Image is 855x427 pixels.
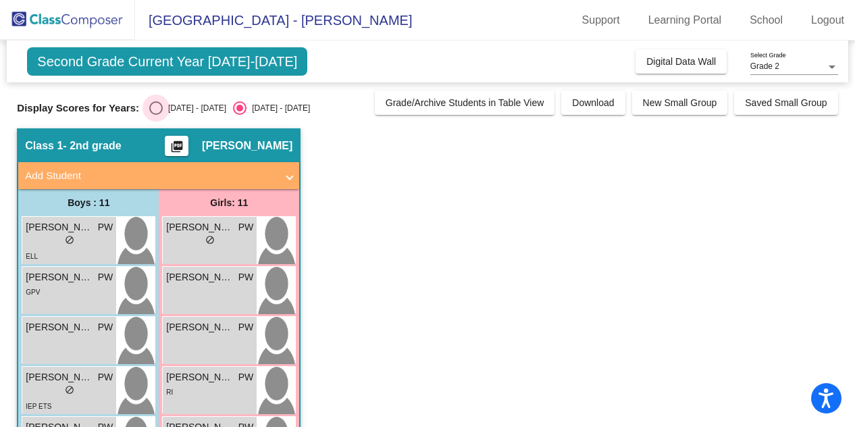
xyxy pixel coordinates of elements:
mat-panel-title: Add Student [25,168,276,184]
span: PW [98,220,113,234]
span: PW [98,370,113,384]
span: PW [238,370,254,384]
button: New Small Group [632,91,728,115]
span: do_not_disturb_alt [65,385,74,395]
span: Saved Small Group [745,97,827,108]
span: PW [238,220,254,234]
span: Display Scores for Years: [17,102,139,114]
a: School [739,9,794,31]
a: Logout [800,9,855,31]
span: [PERSON_NAME] [166,320,234,334]
span: [PERSON_NAME] [166,370,234,384]
button: Grade/Archive Students in Table View [375,91,555,115]
span: IEP ETS [26,403,51,410]
button: Saved Small Group [734,91,837,115]
button: Print Students Details [165,136,188,156]
span: do_not_disturb_alt [65,235,74,245]
span: Class 1 [25,139,63,153]
span: [PERSON_NAME] [26,370,93,384]
span: [PERSON_NAME] [166,220,234,234]
mat-expansion-panel-header: Add Student [18,162,299,189]
mat-icon: picture_as_pdf [169,140,185,159]
span: Grade 2 [750,61,779,71]
button: Download [561,91,625,115]
span: Second Grade Current Year [DATE]-[DATE] [27,47,307,76]
span: [PERSON_NAME] [166,270,234,284]
span: [PERSON_NAME] [26,320,93,334]
span: Download [572,97,614,108]
span: Digital Data Wall [646,56,716,67]
span: RI [166,388,173,396]
button: Digital Data Wall [636,49,727,74]
div: Boys : 11 [18,189,159,216]
span: PW [98,320,113,334]
span: PW [238,270,254,284]
span: [PERSON_NAME] [202,139,292,153]
a: Learning Portal [638,9,733,31]
div: [DATE] - [DATE] [163,102,226,114]
mat-radio-group: Select an option [149,101,310,115]
span: - 2nd grade [63,139,121,153]
span: [PERSON_NAME] [26,270,93,284]
span: PW [98,270,113,284]
span: New Small Group [643,97,717,108]
span: ELL [26,253,38,260]
span: GPV [26,288,40,296]
span: PW [238,320,254,334]
a: Support [571,9,631,31]
span: [GEOGRAPHIC_DATA] - [PERSON_NAME] [135,9,412,31]
div: [DATE] - [DATE] [247,102,310,114]
span: do_not_disturb_alt [205,235,215,245]
div: Girls: 11 [159,189,299,216]
span: Grade/Archive Students in Table View [386,97,544,108]
span: [PERSON_NAME] [PERSON_NAME] [26,220,93,234]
